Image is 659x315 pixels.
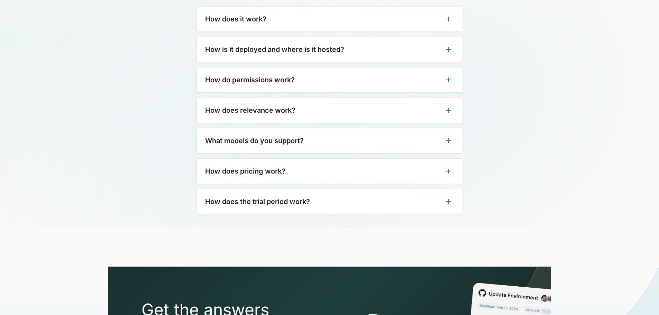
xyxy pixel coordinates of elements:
[205,137,304,145] h3: What models do you support?
[205,45,344,54] h3: How is it deployed and where is it hosted?
[205,106,295,114] h3: How does relevance work?
[624,282,659,315] iframe: Chat Widget
[205,197,310,206] h3: How does the trial period work?
[205,76,295,84] h3: How do permissions work?
[205,167,285,175] h3: How does pricing work?
[205,15,266,23] h3: How does it work?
